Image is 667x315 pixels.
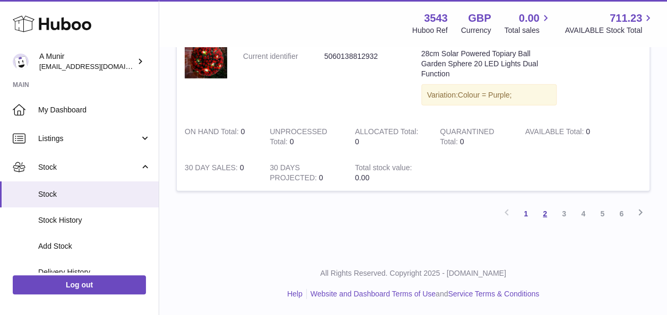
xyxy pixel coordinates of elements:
a: 711.23 AVAILABLE Stock Total [565,11,654,36]
span: Stock [38,162,140,172]
dt: Current identifier [243,51,324,62]
strong: Total stock value [355,163,412,174]
td: 0 [177,155,262,191]
div: 28cm Solar Powered Topiary Ball Garden Sphere 20 LED Lights Dual Function [421,49,557,79]
div: Huboo Ref [412,25,448,36]
strong: 30 DAYS PROJECTED [270,163,319,185]
span: 0 [460,137,464,146]
div: Variation: [421,84,557,106]
td: 0 [565,28,649,119]
span: 0.00 [519,11,540,25]
a: Service Terms & Conditions [448,290,539,298]
span: [EMAIL_ADDRESS][DOMAIN_NAME] [39,62,156,71]
a: 0.00 Total sales [504,11,551,36]
li: and [307,289,539,299]
td: 0 [517,119,602,155]
img: internalAdmin-3543@internal.huboo.com [13,54,29,69]
span: Total sales [504,25,551,36]
strong: ALLOCATED Total [355,127,418,138]
td: 0 [262,119,347,155]
strong: 3543 [424,11,448,25]
span: Add Stock [38,241,151,251]
span: Stock [38,189,151,199]
a: 5 [593,204,612,223]
a: 3 [555,204,574,223]
strong: AVAILABLE Total [525,127,586,138]
span: My Dashboard [38,105,151,115]
strong: GBP [468,11,491,25]
strong: UNPROCESSED Total [270,127,327,148]
td: 0 [177,119,262,155]
p: All Rights Reserved. Copyright 2025 - [DOMAIN_NAME] [168,268,659,278]
span: Colour = Purple; [458,91,512,99]
span: 0.00 [355,173,369,182]
a: Website and Dashboard Terms of Use [310,290,436,298]
img: product image [185,36,227,78]
a: Log out [13,275,146,294]
strong: QUARANTINED Total [440,127,494,148]
a: 4 [574,204,593,223]
a: Help [287,290,302,298]
div: A Munir [39,51,135,72]
div: Currency [461,25,491,36]
strong: ON HAND Total [185,127,241,138]
a: 6 [612,204,631,223]
span: Delivery History [38,267,151,277]
span: AVAILABLE Stock Total [565,25,654,36]
span: 711.23 [610,11,642,25]
dd: 5060138812932 [324,51,405,62]
a: 2 [535,204,555,223]
span: Stock History [38,215,151,225]
strong: 30 DAY SALES [185,163,240,174]
span: Listings [38,134,140,144]
td: 0 [347,119,432,155]
a: 1 [516,204,535,223]
td: 0 [262,155,347,191]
